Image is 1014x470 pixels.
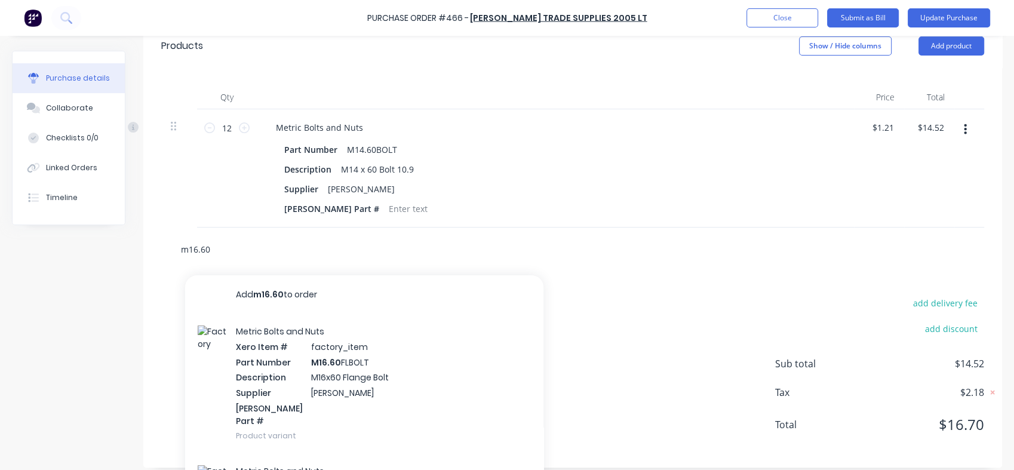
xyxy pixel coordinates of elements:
[279,161,336,178] div: Description
[865,414,984,435] span: $16.70
[342,141,402,158] div: M14.60BOLT
[46,162,97,173] div: Linked Orders
[323,180,400,198] div: [PERSON_NAME]
[46,192,78,203] div: Timeline
[367,12,469,24] div: Purchase Order #466 -
[470,12,647,24] a: [PERSON_NAME] Trade Supplies 2005 Lt
[13,123,125,153] button: Checklists 0/0
[180,237,419,261] input: Start typing to add a product...
[854,85,904,109] div: Price
[865,357,984,371] span: $14.52
[799,36,892,56] button: Show / Hide columns
[279,200,384,217] div: [PERSON_NAME] Part #
[918,36,984,56] button: Add product
[279,141,342,158] div: Part Number
[46,133,99,143] div: Checklists 0/0
[775,357,865,371] span: Sub total
[904,85,954,109] div: Total
[13,153,125,183] button: Linked Orders
[865,385,984,400] span: $2.18
[746,8,818,27] button: Close
[24,9,42,27] img: Factory
[185,275,543,314] button: Addm16.60to order
[46,73,110,84] div: Purchase details
[775,385,865,400] span: Tax
[336,161,419,178] div: M14 x 60 Bolt 10.9
[918,321,984,336] button: add discount
[197,85,257,109] div: Qty
[775,417,865,432] span: Total
[13,183,125,213] button: Timeline
[46,103,93,113] div: Collaborate
[266,119,373,136] div: Metric Bolts and Nuts
[827,8,899,27] button: Submit as Bill
[279,180,323,198] div: Supplier
[13,63,125,93] button: Purchase details
[13,93,125,123] button: Collaborate
[161,39,203,53] div: Products
[906,295,984,311] button: add delivery fee
[908,8,990,27] button: Update Purchase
